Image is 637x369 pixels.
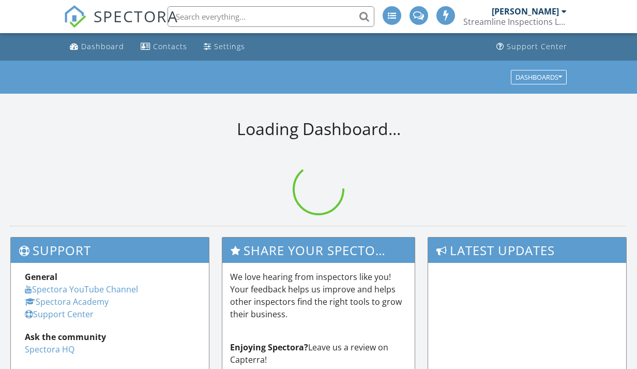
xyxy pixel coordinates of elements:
input: Search everything... [168,6,374,27]
div: Ask the community [25,331,195,343]
button: Dashboards [511,70,567,84]
div: Dashboards [515,73,562,81]
strong: Enjoying Spectora? [230,342,308,353]
a: Contacts [136,37,191,56]
div: Support Center [507,41,567,51]
div: Contacts [153,41,187,51]
h3: Support [11,238,209,263]
div: Settings [214,41,245,51]
strong: General [25,271,57,283]
p: We love hearing from inspectors like you! Your feedback helps us improve and helps other inspecto... [230,271,406,320]
img: The Best Home Inspection Software - Spectora [64,5,86,28]
a: Spectora HQ [25,344,74,355]
h3: Latest Updates [428,238,626,263]
a: Spectora Academy [25,296,109,307]
a: Support Center [492,37,571,56]
div: Streamline Inspections LLC [463,17,567,27]
a: Spectora YouTube Channel [25,284,138,295]
a: SPECTORA [64,14,178,36]
span: SPECTORA [94,5,178,27]
div: [PERSON_NAME] [492,6,559,17]
div: Dashboard [81,41,124,51]
p: Leave us a review on Capterra! [230,341,406,366]
a: Settings [200,37,249,56]
h3: Share Your Spectora Experience [222,238,414,263]
a: Dashboard [66,37,128,56]
a: Support Center [25,308,94,320]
